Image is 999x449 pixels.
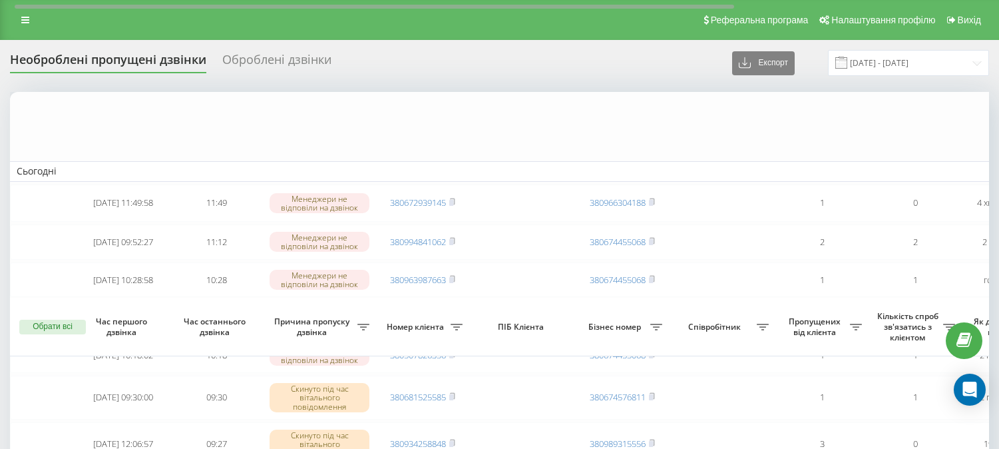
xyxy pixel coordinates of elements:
[270,316,357,337] span: Причина пропуску дзвінка
[775,376,869,420] td: 1
[270,232,369,252] div: Менеджери не відповіли на дзвінок
[831,15,935,25] span: Налаштування профілю
[170,376,263,420] td: 09:30
[170,262,263,298] td: 10:28
[582,322,650,332] span: Бізнес номер
[390,236,446,248] a: 380994841062
[954,374,986,406] div: Open Intercom Messenger
[77,262,170,298] td: [DATE] 10:28:58
[170,224,263,260] td: 11:12
[222,53,331,73] div: Оброблені дзвінки
[270,270,369,290] div: Менеджери не відповіли на дзвінок
[676,322,757,332] span: Співробітник
[775,224,869,260] td: 2
[87,316,159,337] span: Час першого дзвінка
[19,320,86,334] button: Обрати всі
[590,197,646,209] a: 380966304188
[590,274,646,286] a: 380674455068
[775,185,869,222] td: 1
[390,197,446,209] a: 380672939145
[782,316,850,337] span: Пропущених від клієнта
[481,322,564,332] span: ПІБ Клієнта
[77,224,170,260] td: [DATE] 09:52:27
[958,15,981,25] span: Вихід
[711,15,809,25] span: Реферальна програма
[77,376,170,420] td: [DATE] 09:30:00
[590,236,646,248] a: 380674455068
[270,193,369,213] div: Менеджери не відповіли на дзвінок
[77,185,170,222] td: [DATE] 11:49:58
[869,185,962,222] td: 0
[869,262,962,298] td: 1
[869,224,962,260] td: 2
[732,51,795,75] button: Експорт
[590,391,646,403] a: 380674576811
[390,274,446,286] a: 380963987663
[875,311,943,342] span: Кількість спроб зв'язатись з клієнтом
[383,322,451,332] span: Номер клієнта
[390,391,446,403] a: 380681525585
[775,262,869,298] td: 1
[270,383,369,412] div: Скинуто під час вітального повідомлення
[10,53,206,73] div: Необроблені пропущені дзвінки
[180,316,252,337] span: Час останнього дзвінка
[869,376,962,420] td: 1
[170,185,263,222] td: 11:49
